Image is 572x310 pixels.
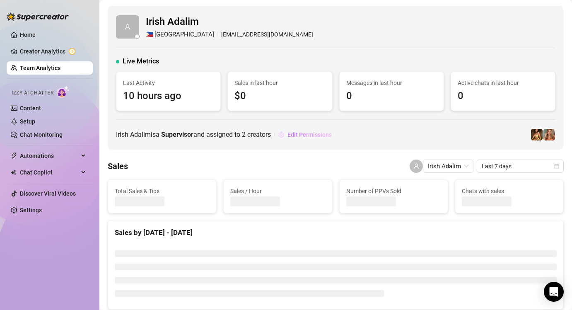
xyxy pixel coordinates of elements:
[20,149,79,162] span: Automations
[20,65,60,71] a: Team Analytics
[146,14,313,30] span: Irish Adalim
[123,56,159,66] span: Live Metrics
[20,31,36,38] a: Home
[554,164,559,169] span: calendar
[154,30,214,40] span: [GEOGRAPHIC_DATA]
[108,160,128,172] h4: Sales
[543,129,555,140] img: Darivochka
[11,170,16,175] img: Chat Copilot
[20,166,79,179] span: Chat Copilot
[544,282,564,302] div: Open Intercom Messenger
[413,163,419,169] span: user
[278,132,284,138] span: setting
[346,88,437,104] span: 0
[115,186,210,196] span: Total Sales & Tips
[115,227,557,238] div: Sales by [DATE] - [DATE]
[531,129,543,140] img: Sumner
[11,153,17,159] span: thunderbolt
[12,89,53,97] span: Izzy AI Chatter
[146,30,313,40] div: [EMAIL_ADDRESS][DOMAIN_NAME]
[57,86,70,98] img: AI Chatter
[123,78,214,87] span: Last Activity
[242,131,246,138] span: 2
[278,128,332,141] button: Edit Permissions
[20,131,63,138] a: Chat Monitoring
[20,207,42,213] a: Settings
[428,160,468,172] span: Irish Adalim
[7,12,69,21] img: logo-BBDzfeDw.svg
[116,129,271,140] span: Irish Adalim is a and assigned to creators
[346,78,437,87] span: Messages in last hour
[161,131,193,138] b: Supervisor
[482,160,559,172] span: Last 7 days
[20,118,35,125] a: Setup
[462,186,557,196] span: Chats with sales
[346,186,441,196] span: Number of PPVs Sold
[125,24,130,30] span: user
[458,88,548,104] span: 0
[287,131,332,138] span: Edit Permissions
[234,88,325,104] span: $0
[230,186,325,196] span: Sales / Hour
[20,190,76,197] a: Discover Viral Videos
[20,105,41,111] a: Content
[458,78,548,87] span: Active chats in last hour
[20,45,86,58] a: Creator Analytics exclamation-circle
[146,30,154,40] span: 🇵🇭
[123,88,214,104] span: 10 hours ago
[234,78,325,87] span: Sales in last hour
